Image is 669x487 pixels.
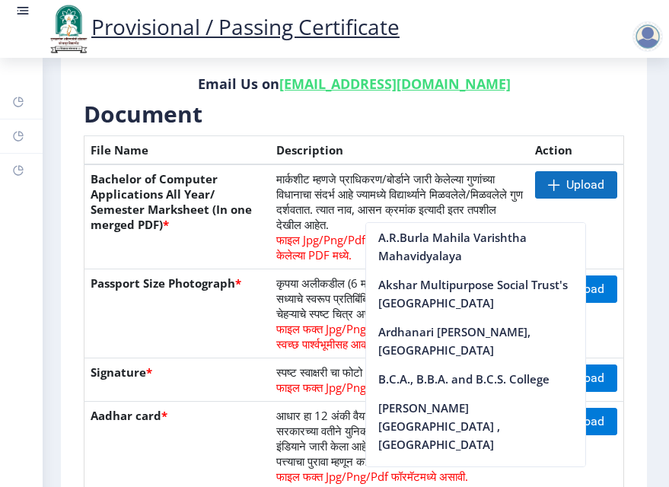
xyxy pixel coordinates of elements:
td: कृपया अलीकडील (6 महिन्यांपेक्षा जास्त पूर्वीचे नाही) तुमचे सध्याचे स्वरूप प्रतिबिंबित करणारे समोर... [270,269,529,358]
a: Provisional / Passing Certificate [46,12,400,41]
span: फाइल फक्त Jpg/Png/Pdf फॉरमॅटमध्ये असावी. [276,469,468,484]
span: फाइल फक्त Jpg/Png/Pdf फॉरमॅटमध्ये असावी. [276,380,468,395]
td: स्पष्ट स्वाक्षरी चा फोटो अपलोड करा. [270,358,529,402]
th: Passport Size Photograph [84,269,270,358]
nb-option: B.C.A., B.B.A. and B.C.S. College [366,364,585,393]
td: मार्कशीट म्हणजे प्राधिकरण/बोर्डाने जारी केलेल्या गुणांच्या विधानाचा संदर्भ आहे ज्यामध्ये विद्यार्... [270,164,529,269]
h3: Document [84,99,624,129]
h6: Email Us on [84,75,624,93]
th: File Name [84,136,270,165]
span: फाइल Jpg/Png/Pdf फॉरमॅटमध्ये असू शकते. [276,232,460,247]
nb-option: Akshar Multipurpose Social Trust's [GEOGRAPHIC_DATA] [366,270,585,317]
span: फाइल फक्त Jpg/Png/Pdf फॉरमॅटमध्ये असावी. [276,321,468,336]
nb-option: A.R.Burla Mahila Varishtha Mahavidyalaya [366,223,585,270]
th: Action [529,136,624,165]
th: Signature [84,358,270,402]
th: Bachelor of Computer Applications All Year/ Semester Marksheet (In one merged PDF) [84,164,270,269]
nb-option: [PERSON_NAME][GEOGRAPHIC_DATA] , [GEOGRAPHIC_DATA] [366,393,585,459]
span: स्वच्छ पार्श्वभूमीसह आकार 35mm X 45mm असावा [276,336,492,352]
img: logo [46,3,91,55]
nb-option: Ardhanari [PERSON_NAME], [GEOGRAPHIC_DATA] [366,317,585,364]
a: [EMAIL_ADDRESS][DOMAIN_NAME] [279,75,511,93]
th: Description [270,136,529,165]
span: Upload [566,177,604,193]
span: एका विलीन केलेल्या PDF मध्ये. [276,232,504,263]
